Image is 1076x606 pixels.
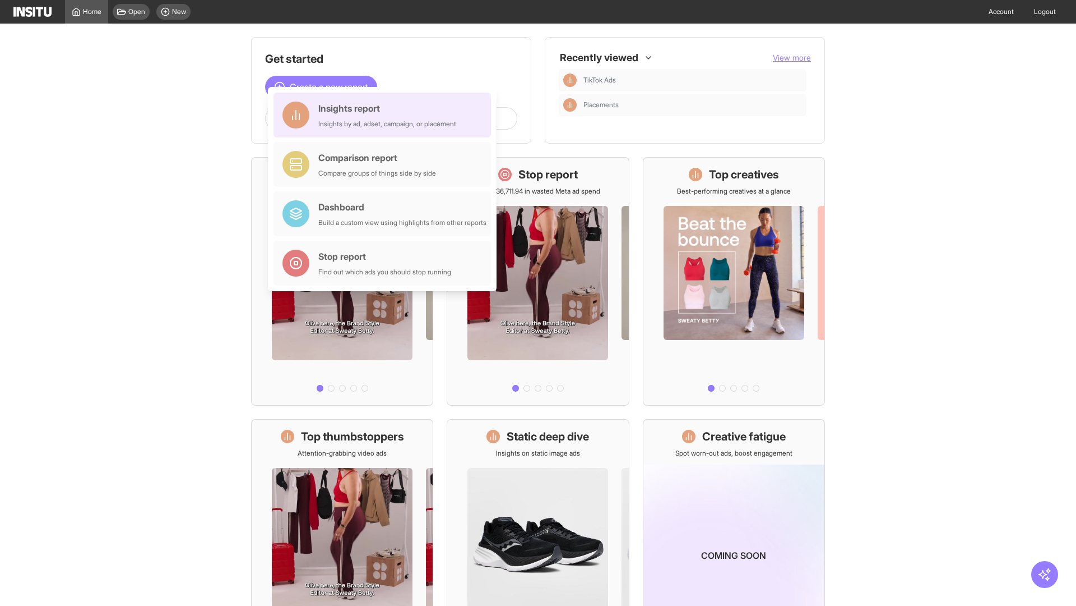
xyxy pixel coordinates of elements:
[496,449,580,458] p: Insights on static image ads
[643,157,825,406] a: Top creativesBest-performing creatives at a glance
[773,52,811,63] button: View more
[251,157,433,406] a: What's live nowSee all active ads instantly
[265,76,377,98] button: Create a new report
[128,7,145,16] span: Open
[563,98,577,112] div: Insights
[83,7,101,16] span: Home
[318,102,456,115] div: Insights report
[476,187,600,196] p: Save £36,711.94 in wasted Meta ad spend
[318,169,436,178] div: Compare groups of things side by side
[290,80,368,94] span: Create a new report
[318,120,456,128] div: Insights by ad, adset, campaign, or placement
[583,76,616,85] span: TikTok Ads
[265,51,517,67] h1: Get started
[709,167,779,182] h1: Top creatives
[318,218,486,227] div: Build a custom view using highlights from other reports
[318,250,451,263] div: Stop report
[677,187,791,196] p: Best-performing creatives at a glance
[318,200,486,214] div: Dashboard
[298,449,387,458] p: Attention-grabbing video ads
[518,167,578,182] h1: Stop report
[583,76,802,85] span: TikTok Ads
[773,53,811,62] span: View more
[172,7,186,16] span: New
[318,151,436,164] div: Comparison report
[301,429,404,444] h1: Top thumbstoppers
[13,7,52,17] img: Logo
[563,74,577,87] div: Insights
[507,429,589,444] h1: Static deep dive
[583,100,619,109] span: Placements
[583,100,802,109] span: Placements
[447,157,629,406] a: Stop reportSave £36,711.94 in wasted Meta ad spend
[318,268,451,277] div: Find out which ads you should stop running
